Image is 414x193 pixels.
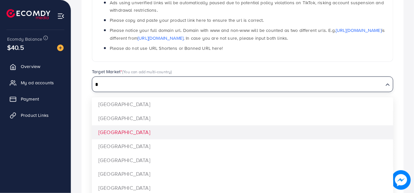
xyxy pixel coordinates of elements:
[336,27,382,34] a: [URL][DOMAIN_NAME]
[110,17,264,23] span: Please copy and paste your product link here to ensure the url is correct.
[57,45,64,51] img: image
[92,76,393,92] div: Search for option
[92,167,393,181] li: [GEOGRAPHIC_DATA]
[92,139,393,153] li: [GEOGRAPHIC_DATA]
[5,60,66,73] a: Overview
[21,112,49,118] span: Product Links
[110,45,223,51] span: Please do not use URL Shortens or Banned URL here!
[5,92,66,105] a: Payment
[21,63,40,70] span: Overview
[21,96,39,102] span: Payment
[57,12,65,20] img: menu
[5,76,66,89] a: My ad accounts
[122,69,172,75] span: (You can add multi-country)
[93,80,383,90] input: Search for option
[110,27,385,41] span: Please notice your full domain url. Domain with www and non-www will be counted as two different ...
[5,109,66,122] a: Product Links
[6,9,50,19] img: logo
[92,111,393,125] li: [GEOGRAPHIC_DATA]
[92,97,393,111] li: [GEOGRAPHIC_DATA]
[7,36,42,42] span: Ecomdy Balance
[92,153,393,167] li: [GEOGRAPHIC_DATA]
[138,35,183,41] a: [URL][DOMAIN_NAME]
[21,79,54,86] span: My ad accounts
[92,125,393,139] li: [GEOGRAPHIC_DATA]
[391,170,411,190] img: image
[7,43,24,52] span: $40.5
[92,68,172,75] label: Target Market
